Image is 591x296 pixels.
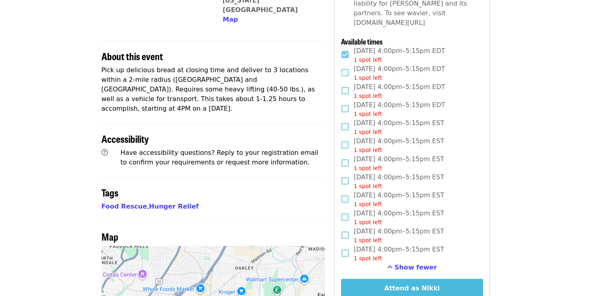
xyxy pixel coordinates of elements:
[353,201,382,207] span: 1 spot left
[353,100,445,118] span: [DATE] 4:00pm–5:15pm EDT
[353,183,382,189] span: 1 spot left
[353,64,445,82] span: [DATE] 4:00pm–5:15pm EDT
[102,185,118,199] span: Tags
[223,16,238,23] span: Map
[353,82,445,100] span: [DATE] 4:00pm–5:15pm EDT
[223,6,298,14] a: [GEOGRAPHIC_DATA]
[120,149,318,166] span: Have accessibility questions? Reply to your registration email to confirm your requirements or re...
[353,245,444,263] span: [DATE] 4:00pm–5:15pm EST
[149,203,199,210] a: Hunger Relief
[353,57,382,63] span: 1 spot left
[353,172,444,191] span: [DATE] 4:00pm–5:15pm EST
[353,191,444,209] span: [DATE] 4:00pm–5:15pm EST
[353,227,444,245] span: [DATE] 4:00pm–5:15pm EST
[353,209,444,227] span: [DATE] 4:00pm–5:15pm EST
[394,264,437,271] span: Show fewer
[102,49,163,63] span: About this event
[102,229,118,243] span: Map
[102,203,149,210] span: ,
[102,65,325,114] p: Pick up delicious bread at closing time and deliver to 3 locations within a 2-mile radius ([GEOGR...
[353,46,445,64] span: [DATE] 4:00pm–5:15pm EDT
[387,263,437,272] button: See more timeslots
[353,154,444,172] span: [DATE] 4:00pm–5:15pm EST
[102,132,149,146] span: Accessibility
[341,36,383,47] span: Available times
[353,147,382,153] span: 1 spot left
[353,129,382,135] span: 1 spot left
[353,255,382,262] span: 1 spot left
[353,111,382,117] span: 1 spot left
[353,165,382,171] span: 1 spot left
[353,93,382,99] span: 1 spot left
[353,136,444,154] span: [DATE] 4:00pm–5:15pm EST
[353,219,382,225] span: 1 spot left
[102,203,147,210] a: Food Rescue
[353,118,444,136] span: [DATE] 4:00pm–5:15pm EST
[223,15,238,24] button: Map
[353,75,382,81] span: 1 spot left
[353,237,382,243] span: 1 spot left
[102,149,108,156] i: question-circle icon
